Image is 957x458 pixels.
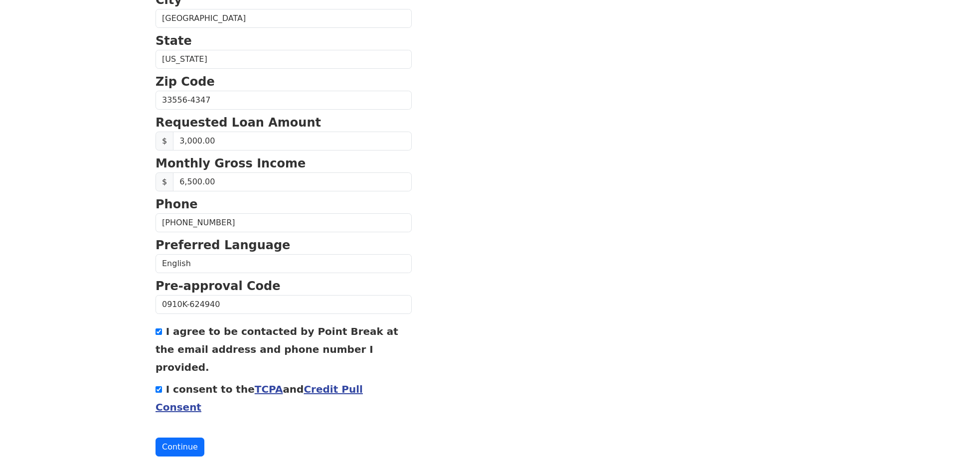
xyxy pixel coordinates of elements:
label: I agree to be contacted by Point Break at the email address and phone number I provided. [156,325,398,373]
strong: Requested Loan Amount [156,116,321,130]
strong: Zip Code [156,75,215,89]
span: $ [156,172,173,191]
strong: State [156,34,192,48]
strong: Pre-approval Code [156,279,281,293]
input: Monthly Gross Income [173,172,412,191]
input: City [156,9,412,28]
input: Pre-approval Code [156,295,412,314]
strong: Preferred Language [156,238,290,252]
label: I consent to the and [156,383,363,413]
strong: Phone [156,197,198,211]
button: Continue [156,438,204,457]
input: Zip Code [156,91,412,110]
a: TCPA [255,383,283,395]
p: Monthly Gross Income [156,154,412,172]
input: Phone [156,213,412,232]
input: Requested Loan Amount [173,132,412,151]
span: $ [156,132,173,151]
